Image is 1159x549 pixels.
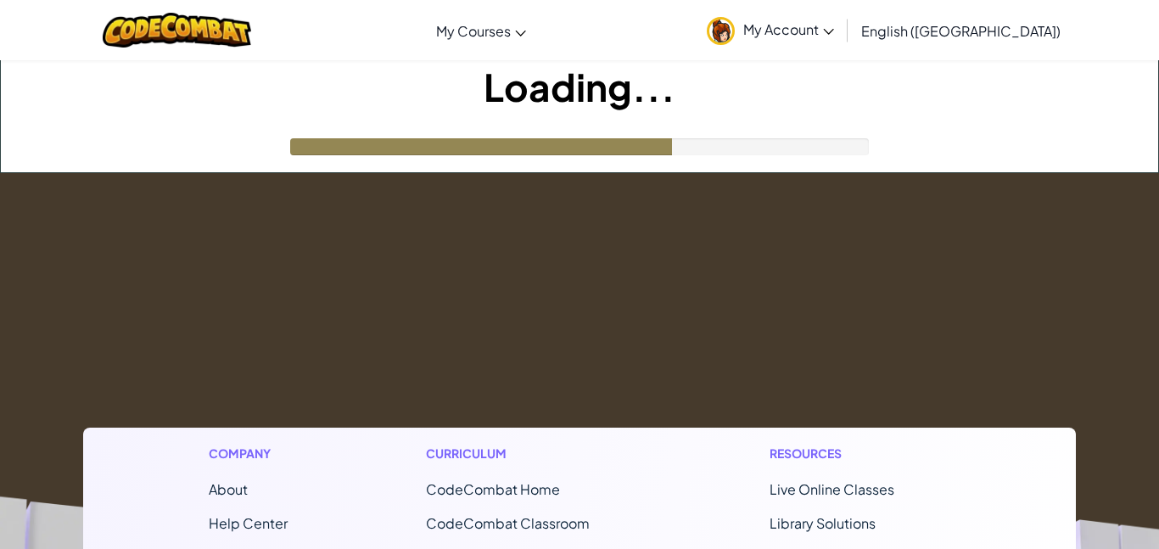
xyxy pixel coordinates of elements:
span: My Courses [436,22,511,40]
a: Live Online Classes [770,480,894,498]
h1: Curriculum [426,445,631,462]
img: avatar [707,17,735,45]
a: My Account [698,3,843,57]
h1: Resources [770,445,950,462]
span: CodeCombat Home [426,480,560,498]
a: My Courses [428,8,535,53]
a: Library Solutions [770,514,876,532]
img: CodeCombat logo [103,13,251,48]
a: CodeCombat Classroom [426,514,590,532]
span: My Account [743,20,834,38]
h1: Loading... [1,60,1158,113]
a: English ([GEOGRAPHIC_DATA]) [853,8,1069,53]
span: English ([GEOGRAPHIC_DATA]) [861,22,1061,40]
a: Help Center [209,514,288,532]
h1: Company [209,445,288,462]
a: About [209,480,248,498]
